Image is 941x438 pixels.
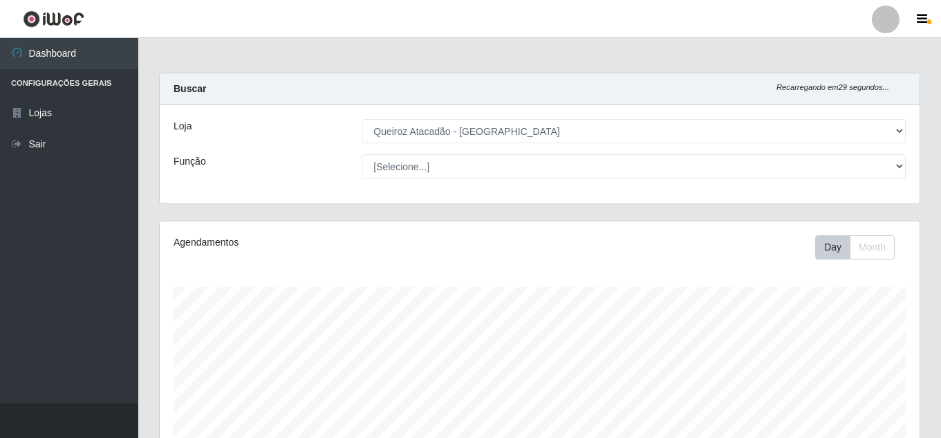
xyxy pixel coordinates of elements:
[174,235,467,250] div: Agendamentos
[23,10,84,28] img: CoreUI Logo
[815,235,895,259] div: First group
[174,119,192,134] label: Loja
[815,235,906,259] div: Toolbar with button groups
[776,83,889,91] i: Recarregando em 29 segundos...
[850,235,895,259] button: Month
[174,154,206,169] label: Função
[815,235,850,259] button: Day
[174,83,206,94] strong: Buscar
